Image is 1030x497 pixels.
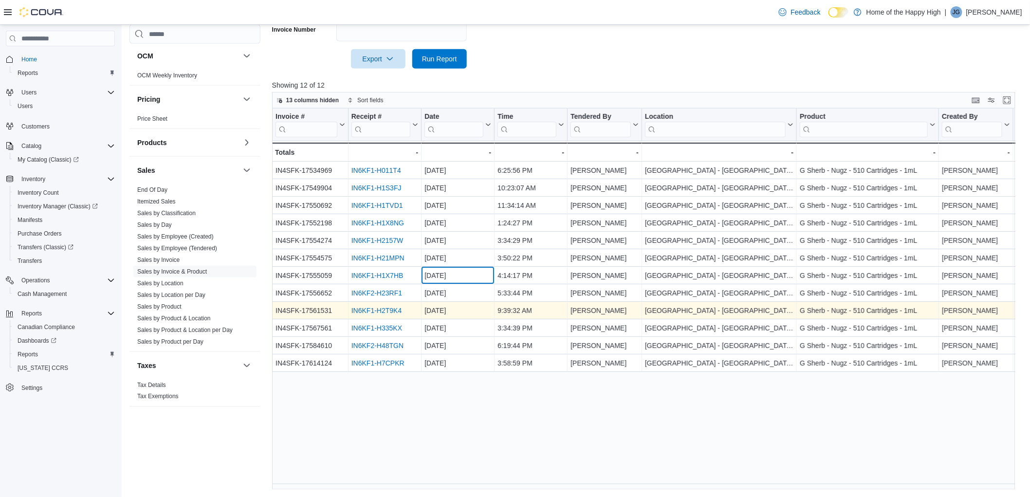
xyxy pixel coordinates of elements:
[18,382,46,394] a: Settings
[570,182,639,194] div: [PERSON_NAME]
[351,147,418,158] div: -
[18,257,42,265] span: Transfers
[497,147,564,158] div: -
[351,202,403,209] a: IN6KF1-H1TVD1
[21,276,50,284] span: Operations
[137,303,182,311] span: Sales by Product
[137,393,179,400] a: Tax Exemptions
[1001,94,1013,106] button: Enter fullscreen
[424,340,491,351] div: [DATE]
[241,93,253,105] button: Pricing
[828,7,849,18] input: Dark Mode
[21,384,42,392] span: Settings
[424,357,491,369] div: [DATE]
[570,200,639,211] div: [PERSON_NAME]
[21,55,37,63] span: Home
[570,357,639,369] div: [PERSON_NAME]
[942,112,1002,122] div: Created By
[18,382,115,394] span: Settings
[800,217,936,229] div: G Sherb - Nugz - 510 Cartridges - 1mL
[137,72,197,79] a: OCM Weekly Inventory
[645,147,793,158] div: -
[645,322,793,334] div: [GEOGRAPHIC_DATA] - [GEOGRAPHIC_DATA] - Fire & Flower
[351,359,405,367] a: IN6KF1-H7CPKR
[2,307,119,320] button: Reports
[10,348,119,361] button: Reports
[10,361,119,375] button: [US_STATE] CCRS
[129,113,260,129] div: Pricing
[942,112,1010,137] button: Created By
[21,123,50,130] span: Customers
[953,6,960,18] span: JG
[800,165,936,176] div: G Sherb - Nugz - 510 Cartridges - 1mL
[18,308,46,319] button: Reports
[942,165,1010,176] div: [PERSON_NAME]
[424,112,491,137] button: Date
[137,51,153,61] h3: OCM
[18,53,115,65] span: Home
[137,291,205,299] span: Sales by Location per Day
[276,357,345,369] div: IN4SFK-17614124
[945,6,947,18] p: |
[800,182,936,194] div: G Sherb - Nugz - 510 Cartridges - 1mL
[570,235,639,246] div: [PERSON_NAME]
[942,235,1010,246] div: [PERSON_NAME]
[276,112,345,137] button: Invoice #
[14,335,115,347] span: Dashboards
[570,112,639,137] button: Tendered By
[137,198,176,205] a: Itemized Sales
[137,292,205,298] a: Sales by Location per Day
[497,252,564,264] div: 3:50:22 PM
[645,200,793,211] div: [GEOGRAPHIC_DATA] - [GEOGRAPHIC_DATA] - Fire & Flower
[137,338,203,345] a: Sales by Product per Day
[18,275,115,286] span: Operations
[800,147,936,158] div: -
[18,173,49,185] button: Inventory
[137,221,172,229] span: Sales by Day
[645,235,793,246] div: [GEOGRAPHIC_DATA] - [GEOGRAPHIC_DATA] - Fire & Flower
[942,252,1010,264] div: [PERSON_NAME]
[137,166,155,175] h3: Sales
[645,182,793,194] div: [GEOGRAPHIC_DATA] - [GEOGRAPHIC_DATA] - Fire & Flower
[18,189,59,197] span: Inventory Count
[18,140,45,152] button: Catalog
[570,112,631,122] div: Tendered By
[10,153,119,166] a: My Catalog (Classic)
[344,94,387,106] button: Sort fields
[137,209,196,217] span: Sales by Classification
[137,326,233,334] span: Sales by Product & Location per Day
[570,287,639,299] div: [PERSON_NAME]
[137,244,217,252] span: Sales by Employee (Tendered)
[137,256,180,264] span: Sales by Invoice
[942,200,1010,211] div: [PERSON_NAME]
[14,255,115,267] span: Transfers
[14,67,42,79] a: Reports
[951,6,962,18] div: Jorja Green
[2,381,119,395] button: Settings
[10,287,119,301] button: Cash Management
[645,112,793,137] button: Location
[137,327,233,333] a: Sales by Product & Location per Day
[424,200,491,211] div: [DATE]
[137,138,239,147] button: Products
[10,254,119,268] button: Transfers
[21,142,41,150] span: Catalog
[275,147,345,158] div: Totals
[137,186,167,194] span: End Of Day
[424,112,483,122] div: Date
[424,252,491,264] div: [DATE]
[645,217,793,229] div: [GEOGRAPHIC_DATA] - [GEOGRAPHIC_DATA] - Fire & Flower
[276,287,345,299] div: IN4SFK-17556652
[497,200,564,211] div: 11:34:14 AM
[14,154,115,166] span: My Catalog (Classic)
[21,310,42,317] span: Reports
[942,112,1002,137] div: Created By
[137,210,196,217] a: Sales by Classification
[14,288,115,300] span: Cash Management
[14,228,66,239] a: Purchase Orders
[645,287,793,299] div: [GEOGRAPHIC_DATA] - [GEOGRAPHIC_DATA] - Fire & Flower
[422,54,457,64] span: Run Report
[942,340,1010,351] div: [PERSON_NAME]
